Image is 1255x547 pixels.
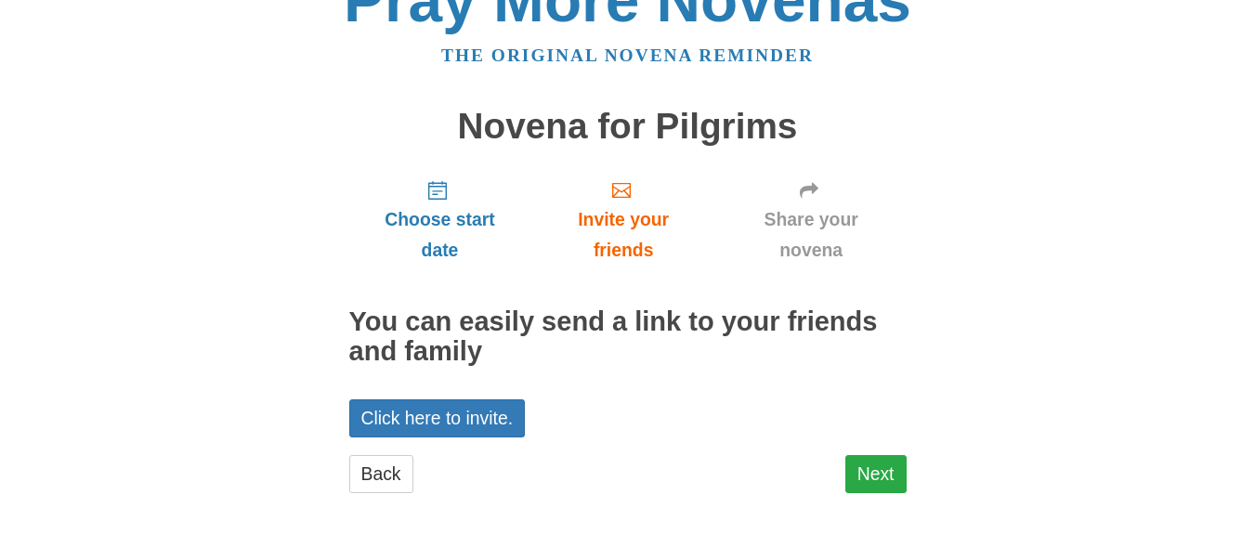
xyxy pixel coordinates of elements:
a: Back [349,455,413,493]
span: Choose start date [368,204,513,266]
span: Invite your friends [549,204,697,266]
a: Click here to invite. [349,399,526,437]
span: Share your novena [735,204,888,266]
a: Choose start date [349,164,531,275]
h2: You can easily send a link to your friends and family [349,307,907,367]
a: The original novena reminder [441,46,814,65]
h1: Novena for Pilgrims [349,107,907,147]
a: Invite your friends [530,164,715,275]
a: Next [845,455,907,493]
a: Share your novena [716,164,907,275]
